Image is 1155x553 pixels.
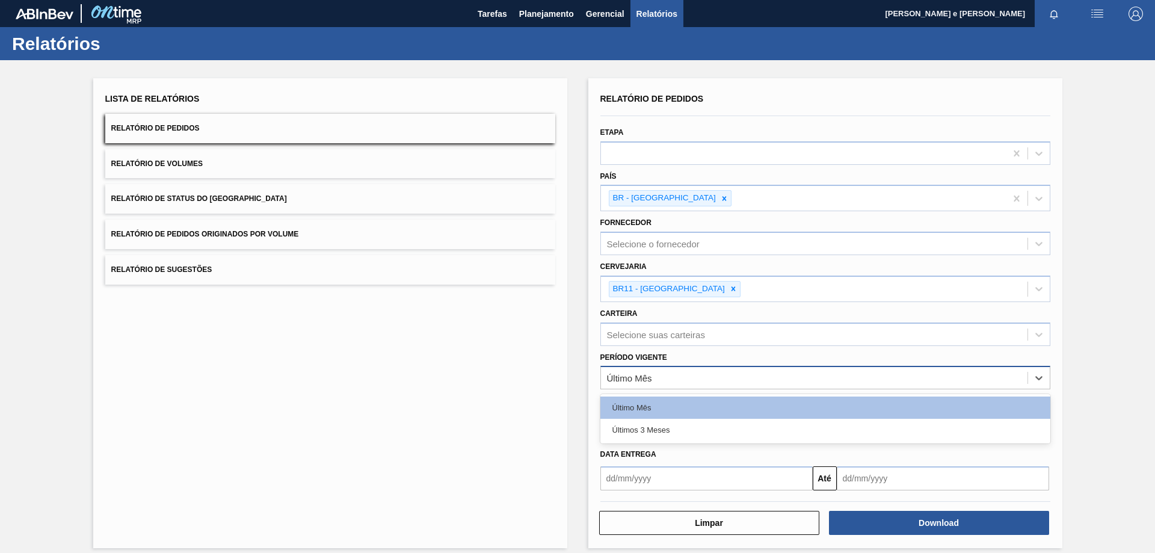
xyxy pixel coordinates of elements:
label: Cervejaria [600,262,647,271]
label: Etapa [600,128,624,137]
span: Planejamento [519,7,574,21]
button: Relatório de Pedidos Originados por Volume [105,220,555,249]
span: Lista de Relatórios [105,94,200,103]
div: Últimos 3 Meses [600,419,1050,441]
img: userActions [1090,7,1104,21]
span: Tarefas [478,7,507,21]
button: Relatório de Volumes [105,149,555,179]
button: Relatório de Pedidos [105,114,555,143]
button: Notificações [1035,5,1073,22]
label: Fornecedor [600,218,651,227]
img: TNhmsLtSVTkK8tSr43FrP2fwEKptu5GPRR3wAAAABJRU5ErkJggg== [16,8,73,19]
div: Último Mês [600,397,1050,419]
input: dd/mm/yyyy [837,466,1049,490]
span: Relatório de Status do [GEOGRAPHIC_DATA] [111,194,287,203]
div: BR - [GEOGRAPHIC_DATA] [609,191,718,206]
button: Relatório de Status do [GEOGRAPHIC_DATA] [105,184,555,214]
div: BR11 - [GEOGRAPHIC_DATA] [609,282,727,297]
div: Último Mês [607,373,652,383]
button: Download [829,511,1049,535]
label: Carteira [600,309,638,318]
span: Relatório de Pedidos [111,124,200,132]
label: País [600,172,617,181]
button: Relatório de Sugestões [105,255,555,285]
h1: Relatórios [12,37,226,51]
button: Até [813,466,837,490]
div: Selecione suas carteiras [607,329,705,339]
span: Relatório de Sugestões [111,265,212,274]
span: Relatório de Pedidos [600,94,704,103]
button: Limpar [599,511,819,535]
label: Período Vigente [600,353,667,362]
span: Relatórios [636,7,677,21]
img: Logout [1129,7,1143,21]
input: dd/mm/yyyy [600,466,813,490]
span: Relatório de Volumes [111,159,203,168]
span: Data entrega [600,450,656,459]
span: Relatório de Pedidos Originados por Volume [111,230,299,238]
div: Selecione o fornecedor [607,239,700,249]
span: Gerencial [586,7,624,21]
